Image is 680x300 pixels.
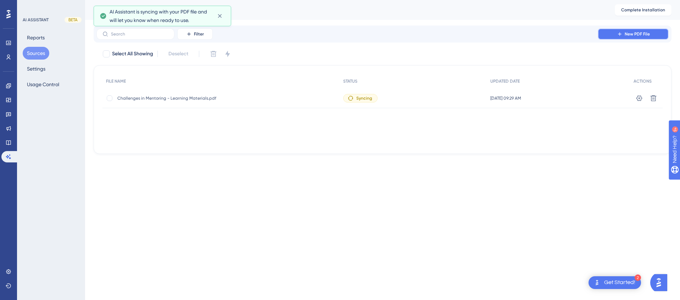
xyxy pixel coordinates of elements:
span: Challenges in Mentoring - Learning Materials.pdf [117,95,231,101]
span: [DATE] 09:29 AM [490,95,521,101]
div: BETA [65,17,82,23]
span: Filter [194,31,204,37]
input: Search [111,32,168,37]
button: Deselect [162,48,195,60]
span: Deselect [168,50,188,58]
div: Get Started! [604,279,635,287]
iframe: UserGuiding AI Assistant Launcher [650,272,671,293]
div: AI ASSISTANT [23,17,49,23]
span: New PDF File [625,31,650,37]
button: Usage Control [23,78,63,91]
div: PDF File [94,5,597,15]
span: AI Assistant is syncing with your PDF file and will let you know when ready to use. [110,7,211,24]
span: ACTIONS [634,78,652,84]
img: launcher-image-alternative-text [593,278,601,287]
div: Open Get Started! checklist, remaining modules: 2 [589,276,641,289]
span: UPDATED DATE [490,78,520,84]
button: Settings [23,62,50,75]
button: New PDF File [598,28,669,40]
button: Reports [23,31,49,44]
span: Need Help? [17,2,44,10]
button: Complete Installation [615,4,671,16]
span: STATUS [343,78,357,84]
span: Complete Installation [621,7,665,13]
span: Syncing [356,95,372,101]
span: FILE NAME [106,78,126,84]
div: 2 [635,274,641,281]
div: 9+ [48,4,52,9]
button: Filter [177,28,213,40]
button: Sources [23,47,49,60]
span: Select All Showing [112,50,153,58]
